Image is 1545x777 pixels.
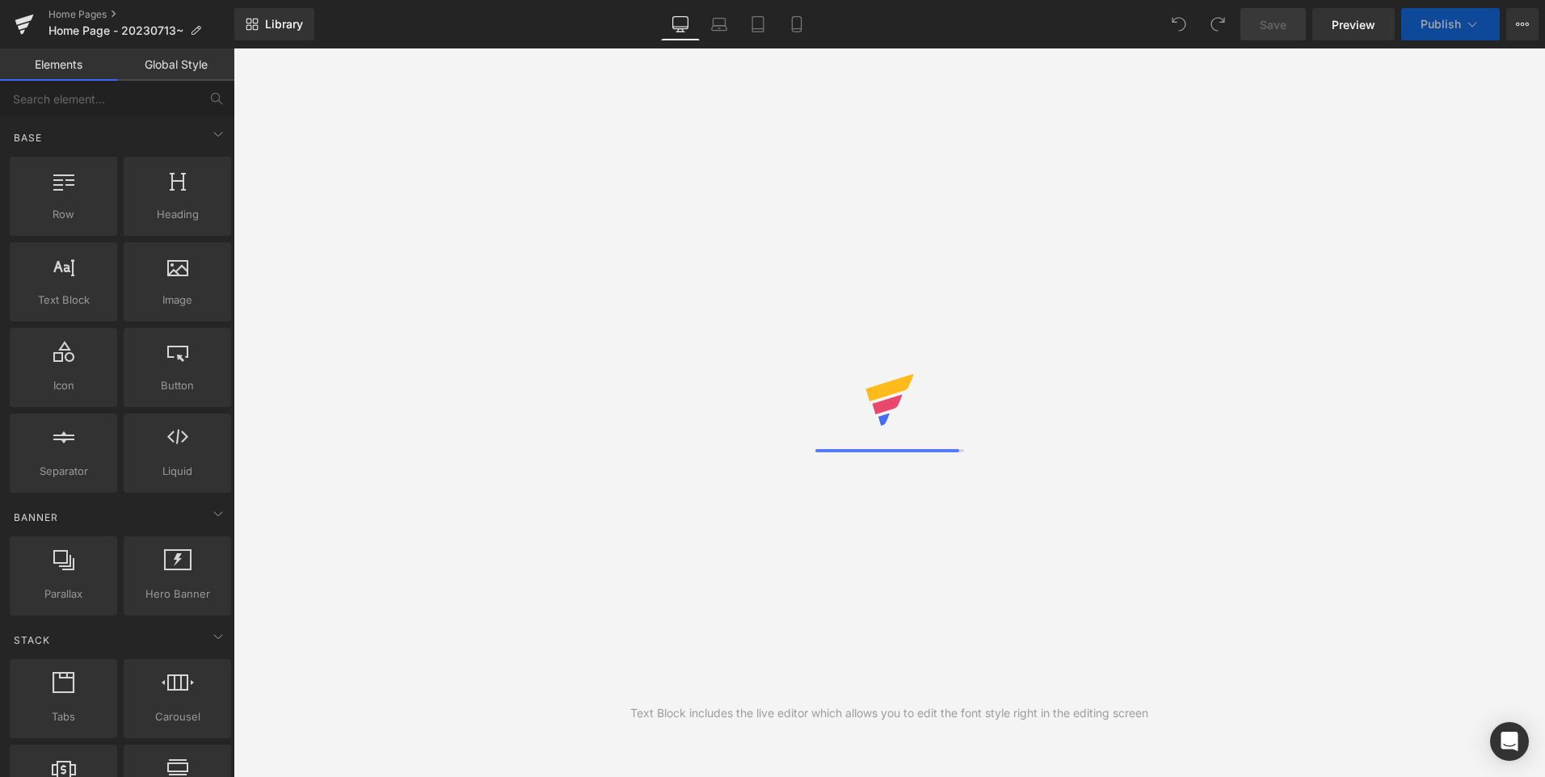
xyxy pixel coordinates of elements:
span: Separator [15,463,112,480]
span: Save [1260,16,1286,33]
span: Tabs [15,708,112,725]
span: Stack [12,632,52,648]
span: Button [128,377,226,394]
button: Undo [1163,8,1195,40]
button: More [1506,8,1539,40]
a: Desktop [661,8,700,40]
div: Open Intercom Messenger [1490,722,1529,761]
span: Library [265,17,303,31]
span: Icon [15,377,112,394]
a: Laptop [700,8,739,40]
span: Heading [128,206,226,223]
span: Row [15,206,112,223]
span: Image [128,292,226,309]
button: Redo [1202,8,1234,40]
span: Base [12,130,44,145]
span: Publish [1421,18,1461,31]
a: Mobile [777,8,816,40]
a: Home Pages [48,8,234,21]
span: Hero Banner [128,586,226,603]
span: Carousel [128,708,226,725]
span: Home Page - 20230713~ [48,24,183,37]
button: Publish [1401,8,1500,40]
span: Text Block [15,292,112,309]
span: Parallax [15,586,112,603]
a: Global Style [117,48,234,81]
a: New Library [234,8,314,40]
a: Tablet [739,8,777,40]
a: Preview [1312,8,1395,40]
div: Text Block includes the live editor which allows you to edit the font style right in the editing ... [630,704,1148,722]
span: Preview [1332,16,1375,33]
span: Banner [12,510,60,525]
span: Liquid [128,463,226,480]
